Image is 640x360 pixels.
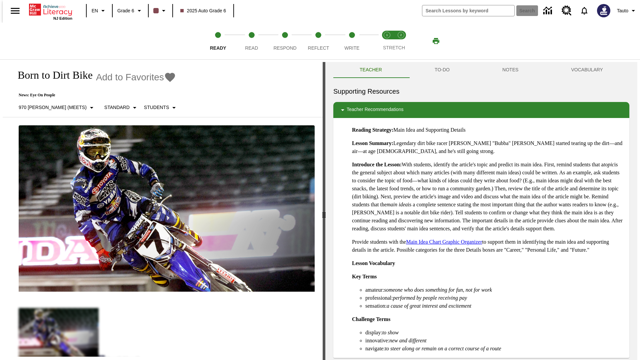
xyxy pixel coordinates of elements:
button: TO-DO [408,62,476,78]
span: 2025 Auto Grade 6 [180,7,226,14]
p: Students [144,104,169,111]
button: Open side menu [5,1,25,21]
button: Class color is dark brown. Change class color [151,5,170,17]
button: Write step 5 of 5 [333,23,371,59]
button: Select Student [141,102,181,114]
li: amateur: [365,286,624,294]
p: Standard [104,104,130,111]
button: NOTES [476,62,545,78]
p: Legendary dirt bike racer [PERSON_NAME] "Bubba" [PERSON_NAME] started tearing up the dirt—and air... [352,139,624,155]
p: Teacher Recommendations [347,106,403,114]
button: Profile/Settings [614,5,640,17]
span: Ready [210,45,226,51]
em: new and different [389,338,426,343]
button: Reflect step 4 of 5 [299,23,338,59]
a: Main Idea Chart Graphic Organizer [406,239,482,245]
span: Grade 6 [117,7,134,14]
button: Respond step 3 of 5 [266,23,304,59]
h1: Born to Dirt Bike [11,69,93,81]
button: Grade: Grade 6, Select a grade [115,5,146,17]
li: professional: [365,294,624,302]
strong: Lesson Vocabulary [352,260,395,266]
li: display: [365,329,624,337]
li: innovative: [365,337,624,345]
div: Press Enter or Spacebar and then press right and left arrow keys to move the slider [323,62,325,360]
button: Add to Favorites - Born to Dirt Bike [96,71,176,83]
button: Ready step 1 of 5 [199,23,237,59]
em: performed by people receiving pay [393,295,467,301]
a: Resource Center, Will open in new tab [558,2,576,20]
div: reading [3,62,323,357]
span: EN [92,7,98,14]
h6: Supporting Resources [333,86,629,97]
p: Provide students with the to support them in identifying the main idea and supporting details in ... [352,238,624,254]
button: Print [425,35,447,47]
p: 970 [PERSON_NAME] (Meets) [19,104,87,111]
strong: Introduce the Lesson: [352,162,402,167]
button: Select Lexile, 970 Lexile (Meets) [16,102,98,114]
text: 1 [386,33,388,37]
button: Select a new avatar [593,2,614,19]
em: to show [382,330,399,335]
strong: Key Terms [352,274,377,279]
div: Instructional Panel Tabs [333,62,629,78]
em: someone who does something for fun, not for work [384,287,492,293]
p: With students, identify the article's topic and predict its main idea. First, remind students tha... [352,161,624,233]
p: Main Idea and Supporting Details [352,126,624,134]
li: navigate: [365,345,624,353]
strong: Reading Strategy: [352,127,393,133]
em: a cause of great interest and excitement [387,303,471,309]
strong: Lesson Summary: [352,140,393,146]
button: VOCABULARY [545,62,629,78]
button: Language: EN, Select a language [89,5,110,17]
em: to steer along or remain on a correct course of a route [385,346,501,351]
img: Avatar [597,4,610,17]
div: Home [29,2,72,20]
a: Notifications [576,2,593,19]
span: Tauto [617,7,628,14]
button: Teacher [333,62,408,78]
button: Stretch Respond step 2 of 2 [391,23,411,59]
div: activity [325,62,637,360]
span: Respond [273,45,296,51]
p: News: Eye On People [11,93,181,98]
text: 2 [400,33,402,37]
button: Read step 2 of 5 [232,23,271,59]
em: topic [604,162,614,167]
button: Scaffolds, Standard [102,102,141,114]
input: search field [422,5,514,16]
strong: Challenge Terms [352,316,390,322]
span: STRETCH [383,45,405,50]
button: Stretch Read step 1 of 2 [377,23,397,59]
li: sensation: [365,302,624,310]
span: Reflect [308,45,329,51]
span: Read [245,45,258,51]
span: Add to Favorites [96,72,164,83]
div: Teacher Recommendations [333,102,629,118]
span: NJ Edition [53,16,72,20]
a: Data Center [539,2,558,20]
img: Motocross racer James Stewart flies through the air on his dirt bike. [19,125,315,292]
em: main idea [387,202,408,207]
span: Write [344,45,359,51]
